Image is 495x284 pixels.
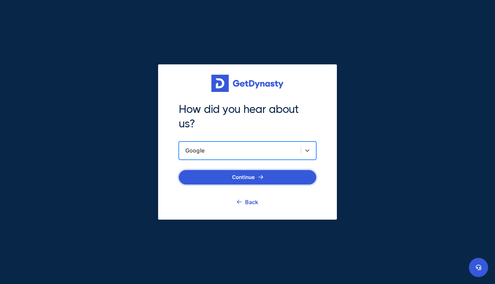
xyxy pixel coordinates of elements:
a: Back [237,193,258,211]
img: Get started for free with Dynasty Trust Company [211,75,284,92]
div: Google [185,147,297,154]
div: How did you hear about us? [179,102,316,131]
img: go back icon [237,200,242,204]
button: Continue [179,170,316,185]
